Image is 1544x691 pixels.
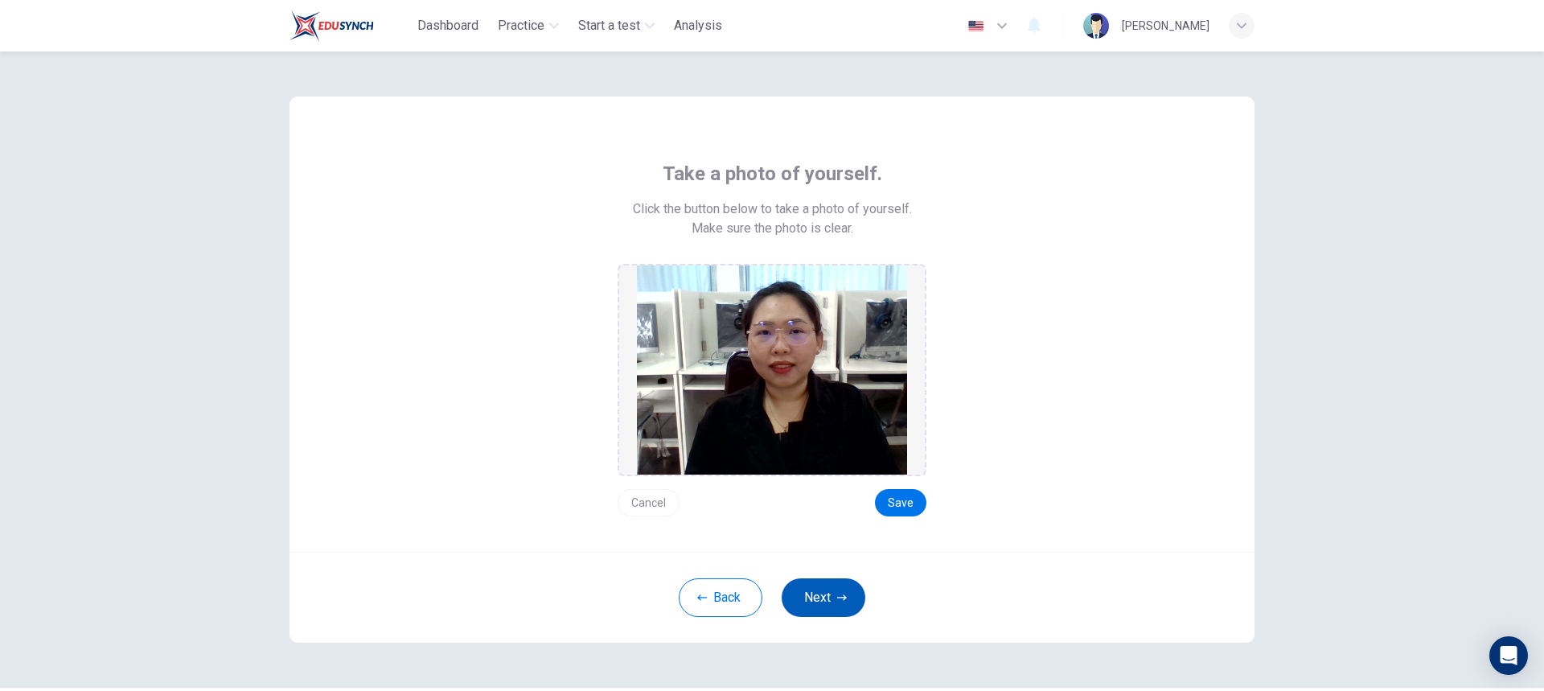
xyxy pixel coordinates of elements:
button: Cancel [618,489,680,516]
span: Analysis [674,16,722,35]
button: Next [782,578,865,617]
span: Dashboard [417,16,478,35]
span: Take a photo of yourself. [663,161,882,187]
img: Train Test logo [289,10,374,42]
button: Back [679,578,762,617]
button: Dashboard [411,11,485,40]
button: Analysis [667,11,729,40]
div: Open Intercom Messenger [1489,636,1528,675]
span: Practice [498,16,544,35]
img: en [966,20,986,32]
span: Click the button below to take a photo of yourself. [633,199,912,219]
span: Make sure the photo is clear. [692,219,853,238]
button: Start a test [572,11,661,40]
img: preview screemshot [637,265,907,475]
button: Practice [491,11,565,40]
span: Start a test [578,16,640,35]
button: Save [875,489,926,516]
img: Profile picture [1083,13,1109,39]
a: Train Test logo [289,10,411,42]
div: [PERSON_NAME] [1122,16,1209,35]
